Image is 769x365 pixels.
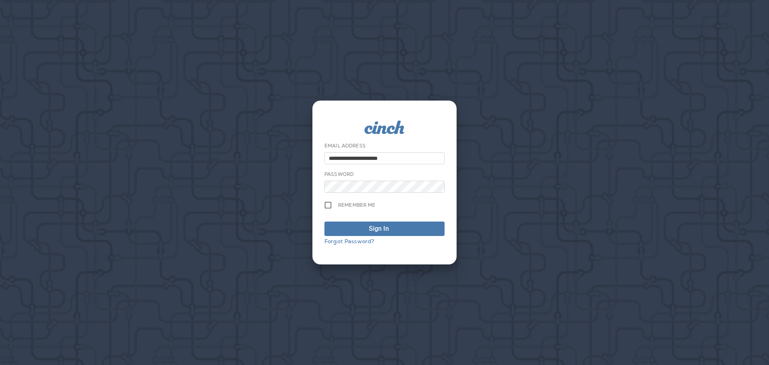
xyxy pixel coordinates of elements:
[338,202,376,208] span: Remember me
[324,238,374,245] a: Forgot Password?
[324,171,354,177] label: Password
[324,143,366,149] label: Email Address
[369,224,389,234] div: Sign In
[324,222,445,236] button: Sign In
